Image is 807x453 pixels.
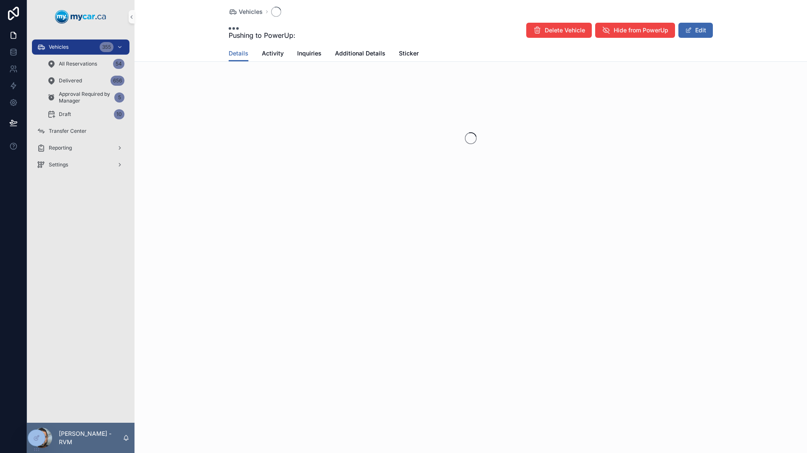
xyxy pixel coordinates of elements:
[262,49,284,58] span: Activity
[32,124,129,139] a: Transfer Center
[111,76,124,86] div: 656
[49,145,72,151] span: Reporting
[595,23,675,38] button: Hide from PowerUp
[545,26,585,34] span: Delete Vehicle
[59,61,97,67] span: All Reservations
[526,23,592,38] button: Delete Vehicle
[59,91,111,104] span: Approval Required by Manager
[229,8,263,16] a: Vehicles
[399,46,419,63] a: Sticker
[229,46,248,62] a: Details
[335,46,385,63] a: Additional Details
[42,56,129,71] a: All Reservations54
[229,30,295,40] span: Pushing to PowerUp:
[335,49,385,58] span: Additional Details
[100,42,113,52] div: 355
[27,34,134,183] div: scrollable content
[32,140,129,155] a: Reporting
[399,49,419,58] span: Sticker
[114,92,124,103] div: 5
[678,23,713,38] button: Edit
[49,44,69,50] span: Vehicles
[59,111,71,118] span: Draft
[49,161,68,168] span: Settings
[297,49,322,58] span: Inquiries
[55,10,106,24] img: App logo
[59,77,82,84] span: Delivered
[32,40,129,55] a: Vehicles355
[114,109,124,119] div: 10
[42,107,129,122] a: Draft10
[614,26,668,34] span: Hide from PowerUp
[262,46,284,63] a: Activity
[229,49,248,58] span: Details
[32,157,129,172] a: Settings
[42,73,129,88] a: Delivered656
[42,90,129,105] a: Approval Required by Manager5
[113,59,124,69] div: 54
[297,46,322,63] a: Inquiries
[239,8,263,16] span: Vehicles
[59,429,123,446] p: [PERSON_NAME] - RVM
[49,128,87,134] span: Transfer Center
